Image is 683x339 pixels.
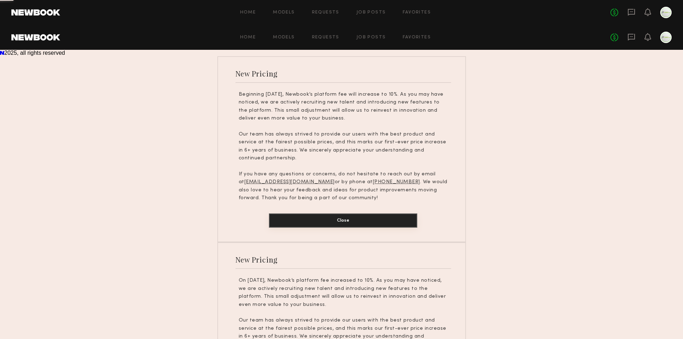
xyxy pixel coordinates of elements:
u: [PHONE_NUMBER] [373,180,420,184]
p: Our team has always strived to provide our users with the best product and service at the fairest... [239,131,448,163]
p: If you have any questions or concerns, do not hesitate to reach out by email at or by phone at . ... [239,170,448,202]
a: Favorites [403,10,431,15]
u: [EMAIL_ADDRESS][DOMAIN_NAME] [244,180,335,184]
a: L [660,7,672,18]
p: On [DATE], Newbook’s platform fee increased to 10%. As you may have noticed, we are actively recr... [239,277,448,309]
div: New Pricing [235,255,278,264]
a: Home [240,10,256,15]
a: Models [273,35,295,40]
a: Favorites [403,35,431,40]
button: Close [269,213,417,228]
a: L [660,32,672,43]
div: New Pricing [235,69,278,78]
a: Models [273,10,295,15]
a: Requests [312,10,339,15]
a: Job Posts [356,35,386,40]
span: 2025, all rights reserved [4,50,65,56]
a: Requests [312,35,339,40]
a: Home [240,35,256,40]
p: Beginning [DATE], Newbook’s platform fee will increase to 10%. As you may have noticed, we are ac... [239,91,448,123]
a: Job Posts [356,10,386,15]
